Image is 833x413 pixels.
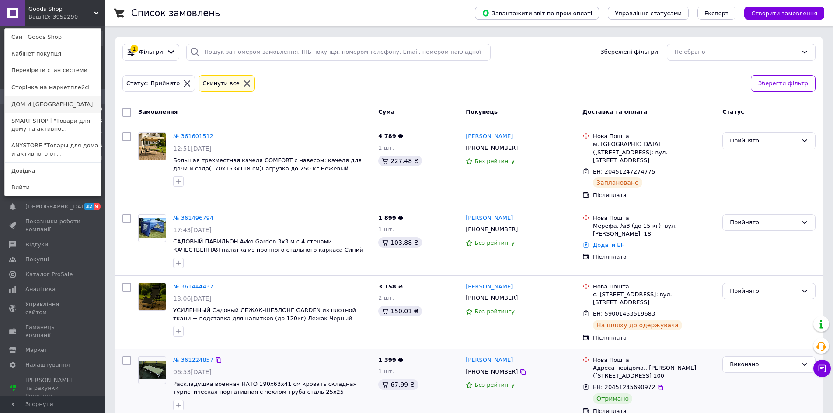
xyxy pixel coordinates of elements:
[378,108,394,115] span: Cума
[25,392,81,400] div: Prom топ
[466,356,513,364] a: [PERSON_NAME]
[173,215,213,221] a: № 361496794
[125,79,181,88] div: Статус: Прийнято
[5,137,101,162] a: ANYSTORE "Товары для дома и активного от...
[378,145,394,151] span: 1 шт.
[378,156,422,166] div: 227.48 ₴
[474,158,515,164] span: Без рейтингу
[173,368,212,375] span: 06:53[DATE]
[378,237,422,248] div: 103.88 ₴
[464,224,519,235] div: [PHONE_NUMBER]
[25,203,90,211] span: [DEMOGRAPHIC_DATA]
[25,241,48,249] span: Відгуки
[378,133,403,139] span: 4 789 ₴
[697,7,736,20] button: Експорт
[25,285,56,293] span: Аналітика
[173,226,212,233] span: 17:43[DATE]
[730,136,798,146] div: Прийнято
[735,10,824,16] a: Створити замовлення
[173,295,212,302] span: 13:06[DATE]
[139,218,166,238] img: Фото товару
[173,357,213,363] a: № 361224857
[474,382,515,388] span: Без рейтингу
[758,79,808,88] span: Зберегти фільтр
[378,306,422,316] div: 150.01 ₴
[138,283,166,311] a: Фото товару
[378,379,418,390] div: 67.99 ₴
[138,356,166,384] a: Фото товару
[173,283,213,290] a: № 361444437
[466,283,513,291] a: [PERSON_NAME]
[5,113,101,137] a: SMART SHOP l "Товари для дому та активно...
[593,283,715,291] div: Нова Пошта
[378,215,403,221] span: 1 899 ₴
[704,10,729,17] span: Експорт
[744,7,824,20] button: Створити замовлення
[25,376,81,400] span: [PERSON_NAME] та рахунки
[464,292,519,304] div: [PHONE_NUMBER]
[582,108,647,115] span: Доставка та оплата
[593,334,715,342] div: Післяплата
[466,108,498,115] span: Покупець
[593,168,655,175] span: ЕН: 20451247274775
[139,361,166,379] img: Фото товару
[186,44,491,61] input: Пошук за номером замовлення, ПІБ покупця, номером телефону, Email, номером накладної
[466,132,513,141] a: [PERSON_NAME]
[730,360,798,369] div: Виконано
[475,7,599,20] button: Завантажити звіт по пром-оплаті
[173,157,362,172] a: Большая трехместная качеля COMFORT с навесом: качеля для дачи и сада(170х153х118 см)нагрузка до 2...
[593,291,715,306] div: с. [STREET_ADDRESS]: вул. [STREET_ADDRESS]
[173,133,213,139] a: № 361601512
[5,163,101,179] a: Довідка
[378,283,403,290] span: 3 158 ₴
[482,9,592,17] span: Завантажити звіт по пром-оплаті
[593,191,715,199] div: Післяплата
[5,96,101,113] a: ДОМ И [GEOGRAPHIC_DATA]
[593,393,632,404] div: Отримано
[84,203,94,210] span: 32
[608,7,689,20] button: Управління статусами
[615,10,682,17] span: Управління статусами
[378,357,403,363] span: 1 399 ₴
[28,5,94,13] span: Goods Shop
[730,287,798,296] div: Прийнято
[378,226,394,233] span: 1 шт.
[5,79,101,96] a: Сторінка на маркетплейсі
[139,283,166,310] img: Фото товару
[674,48,798,57] div: Не обрано
[593,222,715,238] div: Мерефа, №3 (до 15 кг): вул. [PERSON_NAME], 18
[474,239,515,246] span: Без рейтингу
[593,384,655,390] span: ЕН: 20451245690972
[173,307,356,322] a: УСИЛЕННЫЙ Садовый ЛЕЖАК-ШЕЗЛОНГ GARDEN из плотной ткани + подставка для напитков (до 120кг) Лежак...
[139,48,163,56] span: Фільтри
[5,62,101,79] a: Перевірити стан системи
[600,48,660,56] span: Збережені фільтри:
[5,45,101,62] a: Кабінет покупця
[25,300,81,316] span: Управління сайтом
[378,295,394,301] span: 2 шт.
[131,8,220,18] h1: Список замовлень
[25,271,73,278] span: Каталог ProSale
[5,29,101,45] a: Сайт Goods Shop
[474,308,515,315] span: Без рейтингу
[25,323,81,339] span: Гаманець компанії
[593,132,715,140] div: Нова Пошта
[593,320,682,330] div: На шляху до одержувача
[5,179,101,196] a: Вийти
[130,45,138,53] div: 1
[25,346,48,354] span: Маркет
[173,381,356,396] a: Раскладушка военная НАТО 190х63х41 см кровать складная туристическая портативная с чехлом труба с...
[464,142,519,154] div: [PHONE_NUMBER]
[28,13,65,21] div: Ваш ID: 3952290
[201,79,241,88] div: Cкинути все
[730,218,798,227] div: Прийнято
[593,253,715,261] div: Післяплата
[378,368,394,375] span: 1 шт.
[593,177,642,188] div: Заплановано
[722,108,744,115] span: Статус
[466,214,513,222] a: [PERSON_NAME]
[593,242,625,248] a: Додати ЕН
[94,203,101,210] span: 9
